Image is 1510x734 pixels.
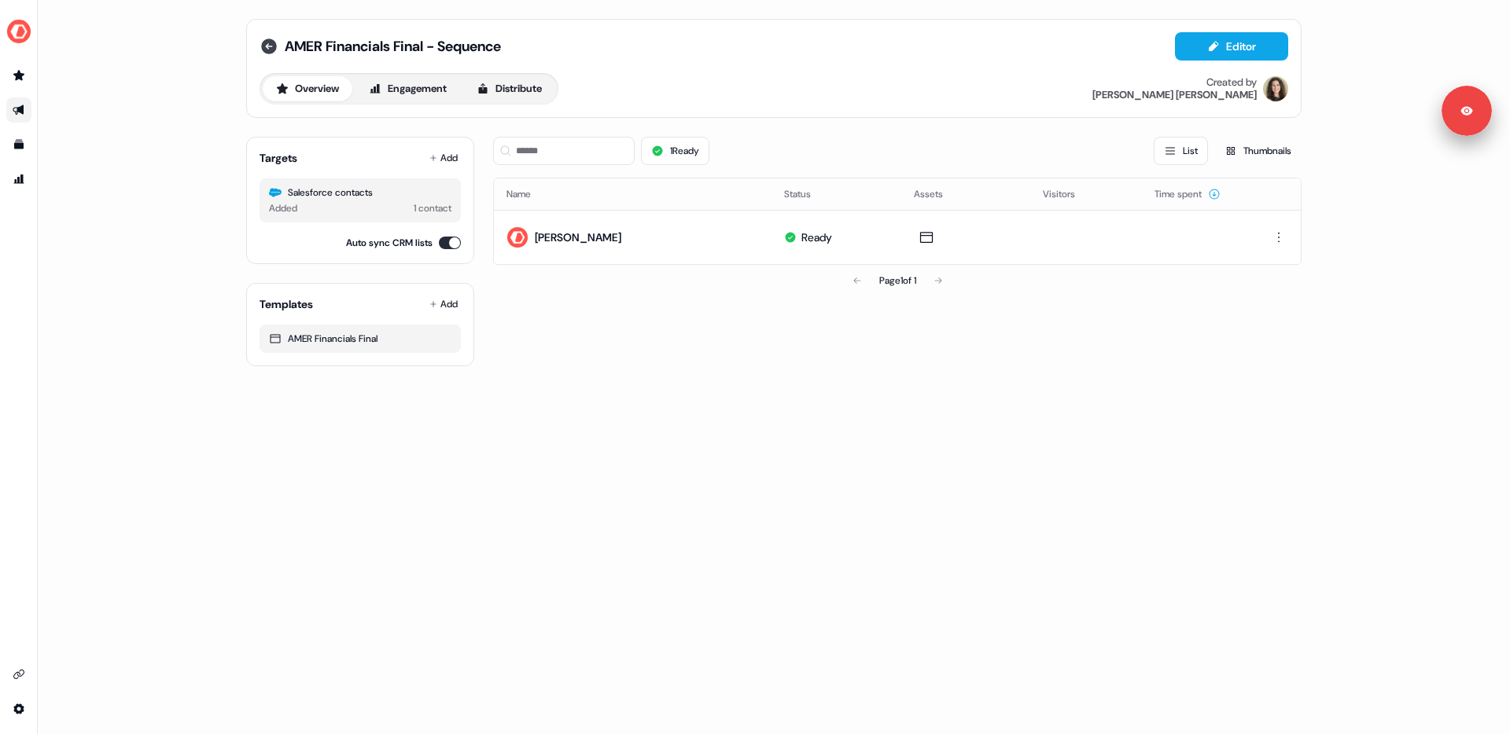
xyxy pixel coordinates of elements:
[784,180,830,208] button: Status
[426,147,461,169] button: Add
[355,76,460,101] button: Engagement
[260,296,313,312] div: Templates
[6,167,31,192] a: Go to attribution
[463,76,555,101] button: Distribute
[426,293,461,315] button: Add
[1155,180,1221,208] button: Time spent
[1043,180,1094,208] button: Visitors
[641,137,709,165] button: 1Ready
[269,185,451,200] div: Salesforce contacts
[6,97,31,123] a: Go to outbound experience
[6,696,31,721] a: Go to integrations
[269,331,451,347] div: AMER Financials Final
[879,273,916,288] div: Page 1 of 1
[1206,76,1257,89] div: Created by
[1175,40,1288,57] a: Editor
[1092,89,1257,101] div: [PERSON_NAME] [PERSON_NAME]
[6,63,31,88] a: Go to prospects
[263,76,352,101] button: Overview
[801,229,832,245] div: Ready
[535,229,621,245] div: [PERSON_NAME]
[901,178,1031,210] th: Assets
[506,180,550,208] button: Name
[285,37,501,56] span: AMER Financials Final - Sequence
[269,200,297,216] div: Added
[1154,137,1208,165] button: List
[1263,76,1288,101] img: Alexandra
[260,150,297,166] div: Targets
[6,132,31,157] a: Go to templates
[346,235,433,251] label: Auto sync CRM lists
[414,200,451,216] div: 1 contact
[1175,32,1288,61] button: Editor
[6,662,31,687] a: Go to integrations
[1214,137,1302,165] button: Thumbnails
